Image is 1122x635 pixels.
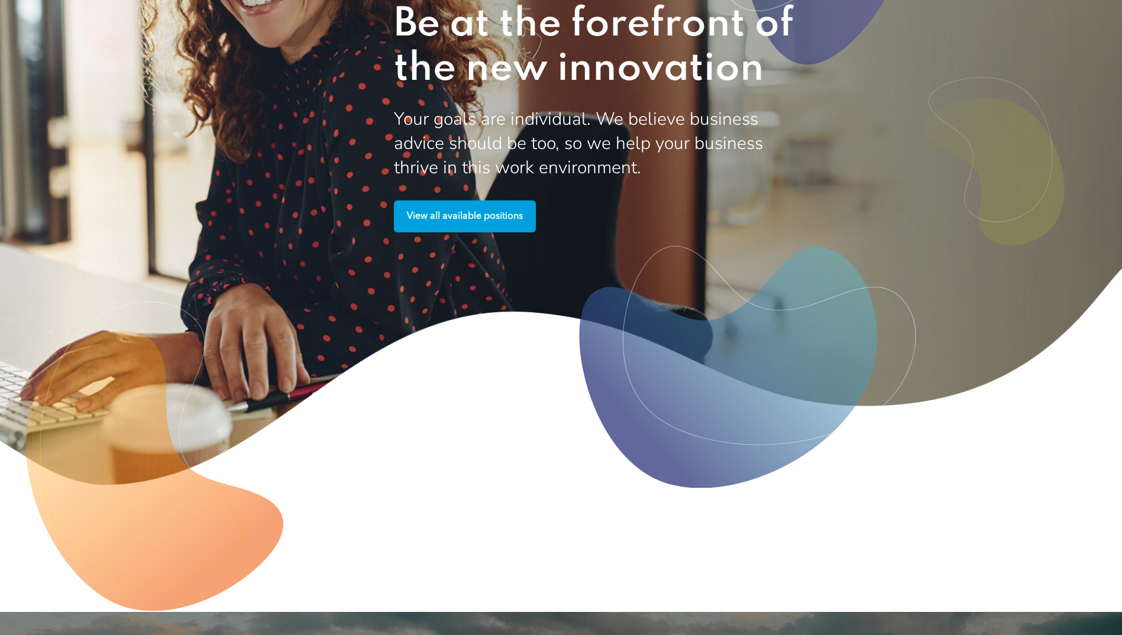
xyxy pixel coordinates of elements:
span: Be at the forefront of the new innovation [394,5,794,89]
img: A blue oval with a white outline on a white background. [579,245,916,488]
img: A close up of a peach colored circle on a white background. [24,296,290,612]
span: View all available positions [403,205,527,228]
img: A close up of a green circle on a white background. [923,77,1065,245]
a: View all available positions [394,200,536,232]
span: Your goals are individual. We believe business advice should be too, so we help your business thr... [394,107,763,180]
